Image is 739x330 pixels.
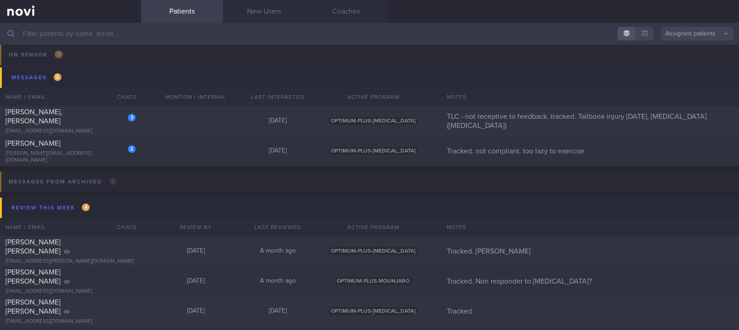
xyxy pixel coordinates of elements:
[441,307,739,316] div: Tracked
[329,147,418,155] span: OPTIMUM-PLUS-[MEDICAL_DATA]
[5,299,61,315] span: [PERSON_NAME] [PERSON_NAME]
[237,147,319,155] div: [DATE]
[155,307,237,315] div: [DATE]
[5,150,136,164] div: [PERSON_NAME][EMAIL_ADDRESS][DOMAIN_NAME]
[441,112,739,130] div: TLC - not receptive to feedback. tracked. Tailbone injury [DATE], [MEDICAL_DATA] ([MEDICAL_DATA])
[5,269,61,285] span: [PERSON_NAME] [PERSON_NAME]
[237,247,319,255] div: A month ago
[319,88,428,106] div: Active Program
[128,145,136,153] div: 2
[9,71,64,84] div: Messages
[329,307,418,315] span: OPTIMUM-PLUS-[MEDICAL_DATA]
[5,258,136,265] div: [EMAIL_ADDRESS][PERSON_NAME][DOMAIN_NAME]
[105,88,141,106] div: Chats
[441,277,739,286] div: Tracked. Non responder to [MEDICAL_DATA]?
[5,318,136,325] div: [EMAIL_ADDRESS][DOMAIN_NAME]
[661,27,734,41] button: Assigned patients
[128,114,136,122] div: 3
[109,178,117,185] span: 0
[9,202,92,214] div: Review this week
[237,307,319,315] div: [DATE]
[237,277,319,285] div: A month ago
[82,203,90,211] span: 4
[155,88,237,106] div: Mention / Internal
[5,239,61,255] span: [PERSON_NAME] [PERSON_NAME]
[441,147,739,156] div: Tracked. not compliant. too lazy to exercise
[329,117,418,125] span: OPTIMUM-PLUS-[MEDICAL_DATA]
[441,247,739,256] div: Tracked. [PERSON_NAME]
[6,176,119,188] div: Messages from Archived
[5,108,62,125] span: [PERSON_NAME], [PERSON_NAME]
[237,117,319,125] div: [DATE]
[441,88,739,106] div: Notes
[5,140,61,147] span: [PERSON_NAME]
[105,218,141,236] div: Chats
[237,218,319,236] div: Last Reviewed
[334,277,412,285] span: OPTIMUM-PLUS-MOUNJARO
[5,288,136,295] div: [EMAIL_ADDRESS][DOMAIN_NAME]
[329,247,418,255] span: OPTIMUM-PLUS-[MEDICAL_DATA]
[155,247,237,255] div: [DATE]
[237,88,319,106] div: Last Interacted
[54,73,61,81] span: 2
[5,128,136,135] div: [EMAIL_ADDRESS][DOMAIN_NAME]
[155,277,237,285] div: [DATE]
[155,218,237,236] div: Review By
[319,218,428,236] div: Active Program
[441,218,739,236] div: Notes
